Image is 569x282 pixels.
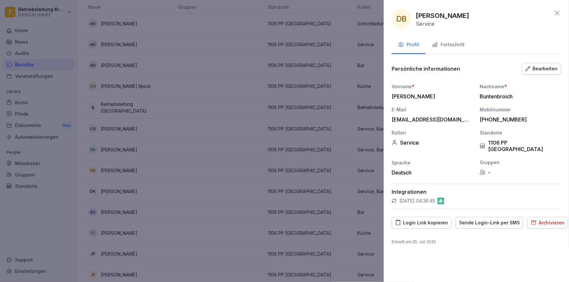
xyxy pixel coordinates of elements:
[416,11,469,21] p: [PERSON_NAME]
[392,139,473,146] div: Service
[399,198,435,204] p: [DATE] 04:36:45
[392,116,470,123] div: [EMAIL_ADDRESS][DOMAIN_NAME]
[395,219,448,226] div: Login Link kopieren
[392,65,460,72] p: Persönliche informationen
[392,106,473,113] div: E-Mail
[392,189,561,195] p: Integrationen
[392,169,473,176] div: Deutsch
[392,159,473,166] div: Sprache
[438,198,444,204] img: gastromatic.png
[392,129,473,136] div: Rollen
[426,36,471,54] button: Fortschritt
[480,106,561,113] div: Mobilnummer
[456,217,523,229] button: Sende Login-Link per SMS
[392,9,411,29] div: DB
[531,219,564,226] div: Archivieren
[480,93,558,100] div: Buntenbroich
[480,129,561,136] div: Standorte
[392,239,561,245] p: Erstellt am : 25. Juli 2025
[392,83,473,90] div: Vorname
[480,83,561,90] div: Nachname
[392,93,470,100] div: [PERSON_NAME]
[432,41,465,49] div: Fortschritt
[480,116,558,123] div: [PHONE_NUMBER]
[525,65,558,72] div: Bearbeiten
[480,139,561,152] div: 1106 PP [GEOGRAPHIC_DATA]
[392,36,426,54] button: Profil
[522,63,561,75] button: Bearbeiten
[398,41,419,49] div: Profil
[480,169,561,176] div: -
[527,217,568,229] button: Archivieren
[480,159,561,166] div: Gruppen
[392,217,452,229] button: Login Link kopieren
[459,219,520,226] div: Sende Login-Link per SMS
[416,21,434,27] p: Service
